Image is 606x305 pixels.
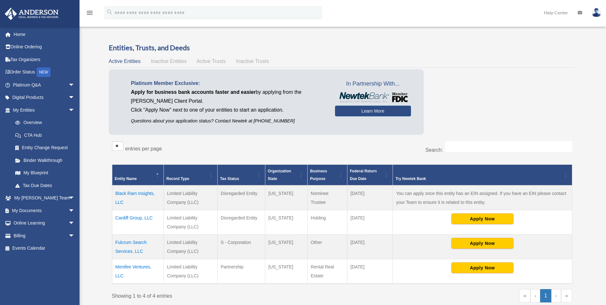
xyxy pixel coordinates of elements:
a: menu [86,11,94,17]
a: Previous [530,289,540,302]
th: Organization State: Activate to sort [265,165,307,186]
span: arrow_drop_down [68,104,81,117]
a: My Entitiesarrow_drop_down [4,104,81,116]
img: Anderson Advisors Platinum Portal [3,8,60,20]
label: Search: [425,147,443,153]
span: arrow_drop_down [68,79,81,92]
a: Tax Organizers [4,53,84,66]
button: Apply Now [451,262,513,273]
i: search [106,9,113,16]
h3: Entities, Trusts, and Deeds [109,43,575,53]
td: [US_STATE] [265,235,307,259]
span: arrow_drop_down [68,204,81,217]
td: Menifee Ventures, LLC [112,259,164,284]
td: [DATE] [347,235,393,259]
a: 1 [540,289,551,302]
div: Try Newtek Bank [395,175,562,183]
span: Inactive Trusts [236,59,269,64]
a: My Blueprint [9,167,81,179]
a: Tax Due Dates [9,179,81,192]
td: Rental Real Estate [307,259,347,284]
a: Billingarrow_drop_down [4,229,84,242]
span: arrow_drop_down [68,229,81,242]
td: Limited Liability Company (LLC) [164,235,218,259]
td: Cardiff Group, LLC [112,210,164,235]
img: NewtekBankLogoSM.png [338,92,408,102]
button: Apply Now [451,213,513,224]
i: menu [86,9,94,17]
td: Other [307,235,347,259]
th: Try Newtek Bank : Activate to sort [393,165,572,186]
a: My Documentsarrow_drop_down [4,204,84,217]
a: Events Calendar [4,242,84,255]
a: Overview [9,116,78,129]
span: arrow_drop_down [68,91,81,104]
span: Active Entities [109,59,141,64]
td: [US_STATE] [265,259,307,284]
div: NEW [37,67,51,77]
a: Learn More [335,106,411,116]
span: Organization State [268,169,291,181]
td: Limited Liability Company (LLC) [164,210,218,235]
span: Apply for business bank accounts faster and easier [131,89,256,95]
span: arrow_drop_down [68,217,81,230]
span: Business Purpose [310,169,327,181]
td: [DATE] [347,259,393,284]
span: arrow_drop_down [68,192,81,205]
td: Disregarded Entity [217,210,265,235]
td: [US_STATE] [265,210,307,235]
a: Online Ordering [4,41,84,53]
a: Binder Walkthrough [9,154,81,167]
span: Inactive Entities [151,59,186,64]
td: Limited Liability Company (LLC) [164,185,218,210]
a: CTA Hub [9,129,81,142]
td: Partnership [217,259,265,284]
a: First [519,289,530,302]
th: Record Type: Activate to sort [164,165,218,186]
td: Fulcrum Search Services, LLC [112,235,164,259]
button: Apply Now [451,238,513,249]
td: Black Ram Insights, LLC [112,185,164,210]
th: Tax Status: Activate to sort [217,165,265,186]
td: Holding [307,210,347,235]
a: Home [4,28,84,41]
th: Entity Name: Activate to invert sorting [112,165,164,186]
td: Disregarded Entity [217,185,265,210]
a: Platinum Q&Aarrow_drop_down [4,79,84,91]
p: by applying from the [PERSON_NAME] Client Portal. [131,88,325,106]
span: Federal Return Due Date [350,169,377,181]
div: Showing 1 to 4 of 4 entries [112,289,338,301]
span: Record Type [166,177,189,181]
p: Platinum Member Exclusive: [131,79,325,88]
a: My [PERSON_NAME] Teamarrow_drop_down [4,192,84,204]
td: Limited Liability Company (LLC) [164,259,218,284]
td: [US_STATE] [265,185,307,210]
span: Tax Status [220,177,239,181]
td: You can apply once this entity has an EIN assigned. If you have an EIN please contact your Team t... [393,185,572,210]
img: User Pic [592,8,601,17]
span: In Partnership With... [335,79,411,89]
td: S - Corporation [217,235,265,259]
a: Order StatusNEW [4,66,84,79]
a: Entity Change Request [9,142,81,154]
p: Questions about your application status? Contact Newtek at [PHONE_NUMBER] [131,117,325,125]
label: entries per page [125,146,162,151]
a: Online Learningarrow_drop_down [4,217,84,230]
span: Active Trusts [197,59,226,64]
td: [DATE] [347,185,393,210]
a: Digital Productsarrow_drop_down [4,91,84,104]
th: Federal Return Due Date: Activate to sort [347,165,393,186]
td: [DATE] [347,210,393,235]
th: Business Purpose: Activate to sort [307,165,347,186]
td: Nominee Trustee [307,185,347,210]
p: Click "Apply Now" next to one of your entities to start an application. [131,106,325,114]
span: Entity Name [115,177,137,181]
